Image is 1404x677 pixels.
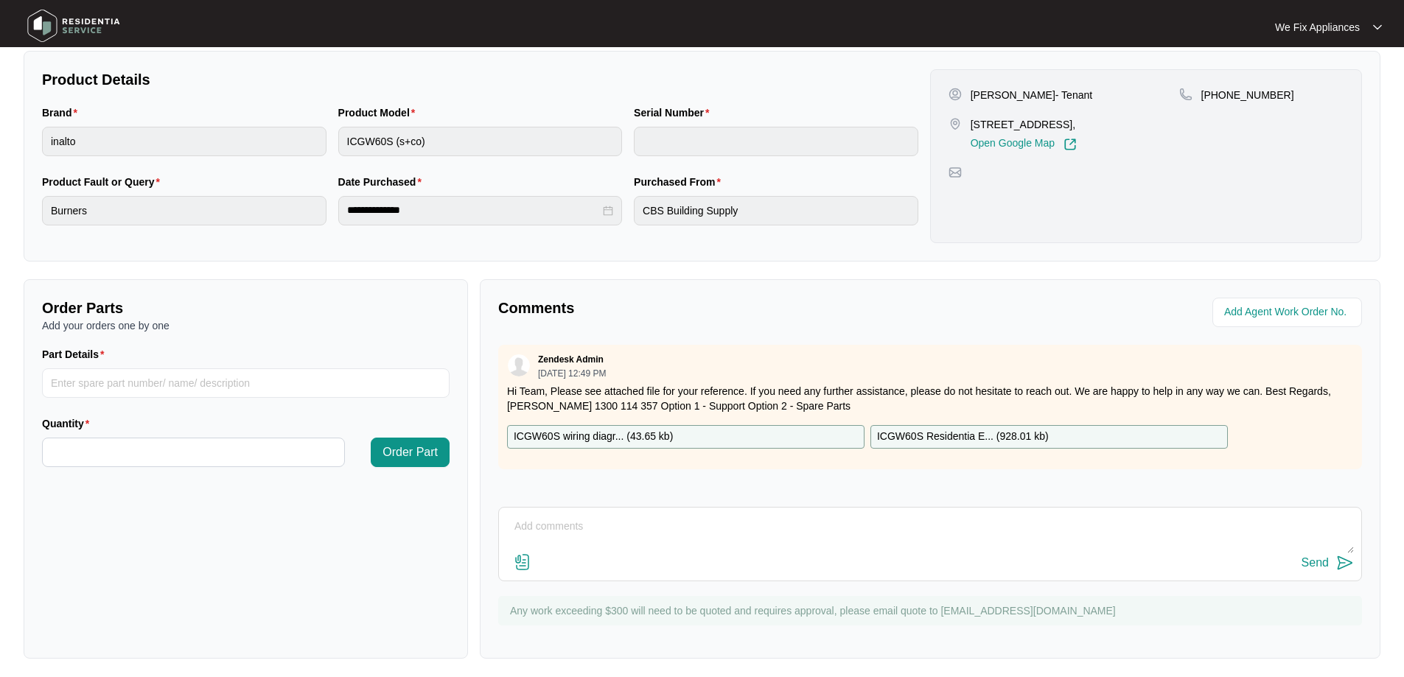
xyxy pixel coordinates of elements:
[498,298,920,318] p: Comments
[971,138,1077,151] a: Open Google Map
[347,203,601,218] input: Date Purchased
[538,354,604,365] p: Zendesk Admin
[634,105,715,120] label: Serial Number
[42,105,83,120] label: Brand
[949,88,962,101] img: user-pin
[949,117,962,130] img: map-pin
[514,553,531,571] img: file-attachment-doc.svg
[1336,554,1354,572] img: send-icon.svg
[42,416,95,431] label: Quantity
[42,196,326,225] input: Product Fault or Query
[508,354,530,376] img: user.svg
[507,384,1353,413] p: Hi Team, Please see attached file for your reference. If you need any further assistance, please ...
[42,127,326,156] input: Brand
[338,127,623,156] input: Product Model
[338,105,422,120] label: Product Model
[1302,556,1329,569] div: Send
[971,117,1077,132] p: [STREET_ADDRESS],
[1302,553,1354,573] button: Send
[43,438,344,466] input: Quantity
[877,429,1049,445] p: ICGW60S Residentia E... ( 928.01 kb )
[1064,138,1077,151] img: Link-External
[949,166,962,179] img: map-pin
[1373,24,1382,31] img: dropdown arrow
[634,127,918,156] input: Serial Number
[42,368,450,398] input: Part Details
[42,318,450,333] p: Add your orders one by one
[971,88,1092,102] p: [PERSON_NAME]- Tenant
[42,175,166,189] label: Product Fault or Query
[1201,88,1294,102] p: [PHONE_NUMBER]
[514,429,673,445] p: ICGW60S wiring diagr... ( 43.65 kb )
[1224,304,1353,321] input: Add Agent Work Order No.
[1179,88,1192,101] img: map-pin
[383,443,438,461] span: Order Part
[538,369,606,378] p: [DATE] 12:49 PM
[42,69,918,90] p: Product Details
[510,603,1355,618] p: Any work exceeding $300 will need to be quoted and requires approval, please email quote to [EMAI...
[22,4,125,48] img: residentia service logo
[1275,20,1360,35] p: We Fix Appliances
[634,175,727,189] label: Purchased From
[338,175,427,189] label: Date Purchased
[371,438,450,467] button: Order Part
[42,347,111,362] label: Part Details
[42,298,450,318] p: Order Parts
[634,196,918,225] input: Purchased From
